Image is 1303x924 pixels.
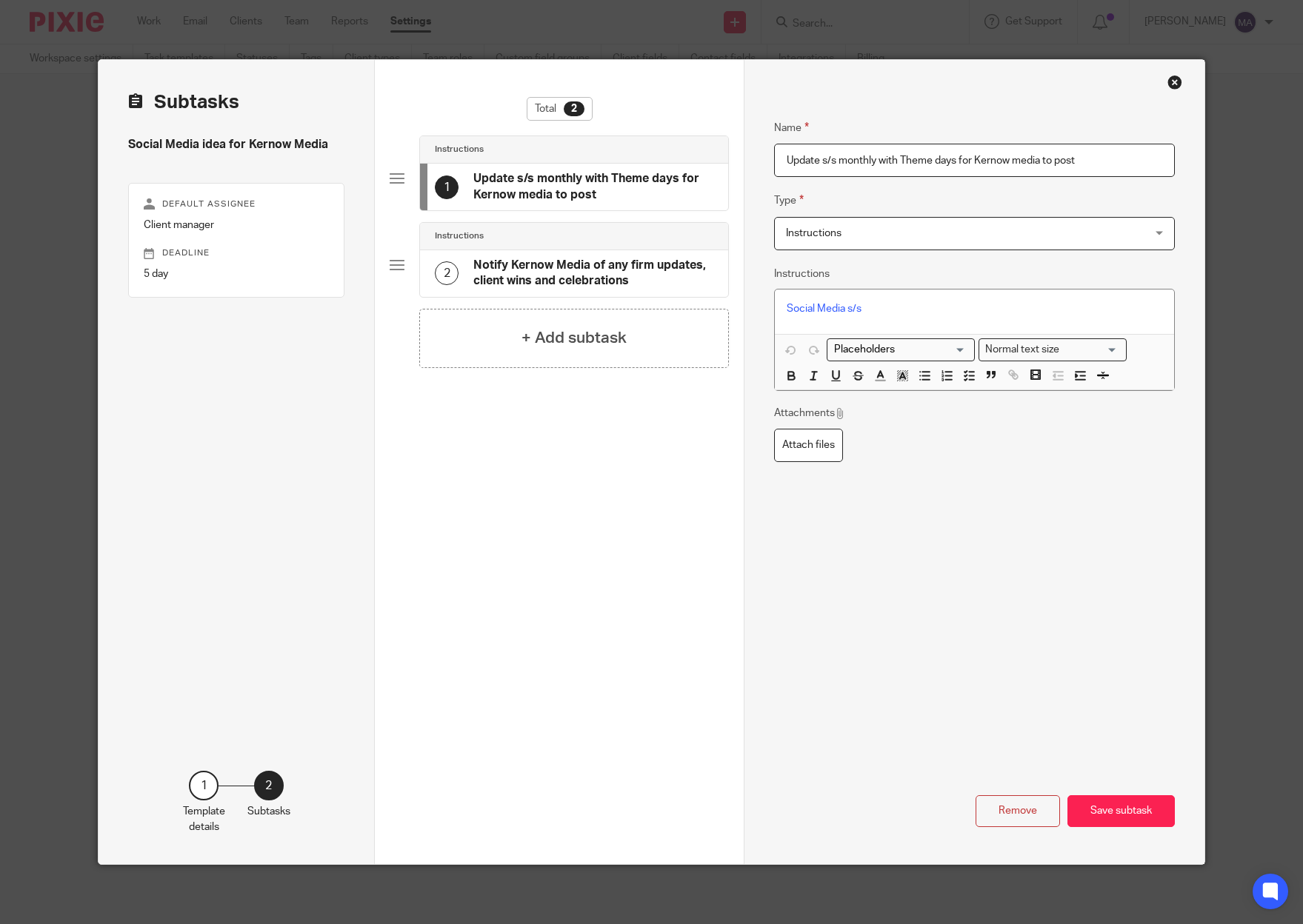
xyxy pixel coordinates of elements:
p: Attachments [774,406,846,421]
div: Text styles [979,338,1127,361]
button: Remove [976,795,1060,827]
div: Placeholders [827,338,975,361]
div: 2 [435,261,459,285]
label: Name [774,119,809,136]
h4: Social Media idea for Kernow Media [128,137,344,153]
button: Save subtask [1067,795,1175,827]
h4: Instructions [435,144,484,155]
h4: Update s/s monthly with Theme days for Kernow media to post [473,171,713,203]
span: Instructions [786,228,842,238]
h4: + Add subtask [521,327,627,349]
span: Normal text size [982,342,1063,358]
div: Total [527,97,593,121]
input: Search for option [1064,342,1118,358]
p: Client manager [144,218,329,232]
h2: Subtasks [128,90,239,115]
p: Deadline [144,247,329,259]
label: Attach files [774,429,843,462]
input: Search for option [829,342,966,358]
div: Search for option [979,338,1127,361]
label: Type [774,192,804,209]
div: 2 [564,101,584,116]
p: Subtasks [247,804,290,819]
p: Template details [183,804,225,834]
div: 1 [189,771,219,800]
div: Close this dialog window [1167,75,1182,90]
a: Social Media s/s [787,304,862,314]
h4: Instructions [435,230,484,242]
p: Default assignee [144,198,329,210]
h4: Notify Kernow Media of any firm updates, client wins and celebrations [473,258,713,289]
p: 5 day [144,267,329,281]
div: 2 [254,771,284,800]
div: Search for option [827,338,975,361]
div: 1 [435,175,459,199]
label: Instructions [774,267,830,281]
